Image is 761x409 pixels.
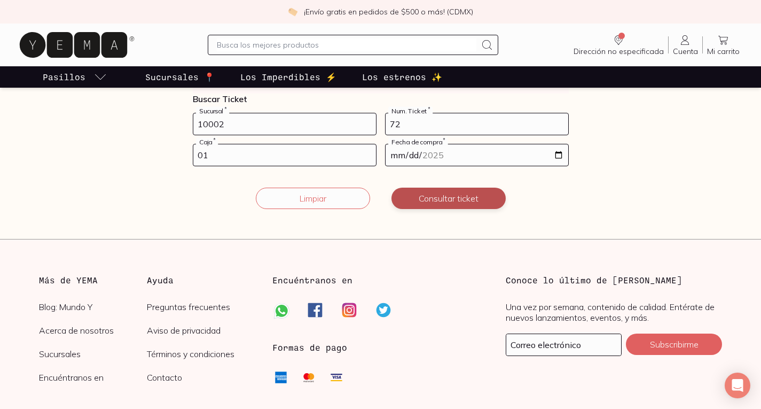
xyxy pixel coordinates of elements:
button: Limpiar [256,188,370,209]
h3: Conoce lo último de [PERSON_NAME] [506,274,722,287]
h3: Ayuda [147,274,255,287]
p: ¡Envío gratis en pedidos de $500 o más! (CDMX) [304,6,473,17]
p: Sucursales 📍 [145,71,215,83]
label: Num. Ticket [388,107,433,115]
input: 03 [193,144,376,166]
label: Sucursal [196,107,229,115]
span: Dirección no especificada [574,47,664,56]
a: Preguntas frecuentes [147,302,255,312]
p: Una vez por semana, contenido de calidad. Entérate de nuevos lanzamientos, eventos, y más. [506,302,722,323]
a: Aviso de privacidad [147,325,255,336]
label: Caja [196,138,218,146]
a: Los Imperdibles ⚡️ [238,66,339,88]
h3: Formas de pago [272,341,347,354]
div: Open Intercom Messenger [725,373,750,398]
a: Contacto [147,372,255,383]
input: Busca los mejores productos [217,38,476,51]
a: Los estrenos ✨ [360,66,444,88]
a: Sucursales 📍 [143,66,217,88]
a: Sucursales [39,349,147,359]
span: Mi carrito [707,47,740,56]
button: Subscribirme [626,334,722,355]
input: mimail@gmail.com [506,334,621,356]
p: Los Imperdibles ⚡️ [240,71,336,83]
img: check [288,7,297,17]
label: Fecha de compra [388,138,448,146]
a: pasillo-todos-link [41,66,109,88]
input: 14-05-2023 [386,144,568,166]
a: Encuéntranos en [39,372,147,383]
input: 728 [193,113,376,135]
a: Términos y condiciones [147,349,255,359]
a: Acerca de nosotros [39,325,147,336]
button: Consultar ticket [391,188,506,209]
a: Blog: Mundo Y [39,302,147,312]
input: 123 [386,113,568,135]
p: Buscar Ticket [193,94,569,104]
p: Pasillos [43,71,85,83]
a: Cuenta [669,34,702,56]
p: Los estrenos ✨ [362,71,442,83]
span: Cuenta [673,47,698,56]
h3: Encuéntranos en [272,274,352,287]
h3: Más de YEMA [39,274,147,287]
a: Mi carrito [703,34,744,56]
a: Dirección no especificada [569,34,668,56]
